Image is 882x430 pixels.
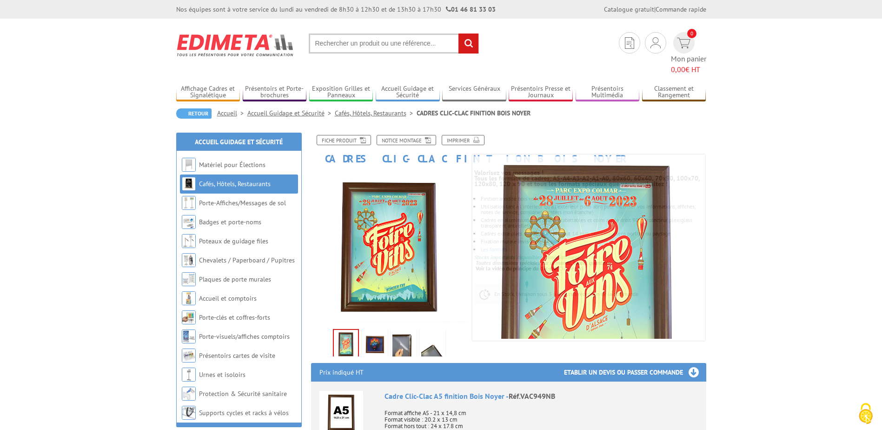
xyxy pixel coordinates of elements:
img: devis rapide [625,37,634,49]
a: Porte-clés et coffres-forts [199,313,270,322]
img: Accueil et comptoirs [182,291,196,305]
a: Badges et porte-noms [199,218,261,226]
span: Mon panier [671,54,706,75]
a: Matériel pour Élections [199,161,265,169]
div: Nos équipes sont à votre service du lundi au vendredi de 8h30 à 12h30 et de 13h30 à 17h30 [176,5,496,14]
a: Supports cycles et racks à vélos [199,409,289,417]
a: Urnes et isoloirs [199,370,245,379]
img: Porte-Affiches/Messages de sol [182,196,196,210]
img: vac949nb_cadre_bois_noyer_plexiglass.jpg [447,141,726,420]
a: Présentoirs cartes de visite [199,351,275,360]
button: Cookies (fenêtre modale) [849,398,882,430]
img: Cafés, Hôtels, Restaurants [182,177,196,191]
a: Notice Montage [377,135,436,145]
span: 0,00 [671,65,685,74]
a: Chevalets / Paperboard / Pupitres [199,256,295,264]
div: Cadre Clic-Clac A5 finition Bois Noyer - [385,391,698,402]
img: devis rapide [677,38,690,48]
a: Cafés, Hôtels, Restaurants [335,109,417,117]
span: 0 [687,29,696,38]
a: Imprimer [442,135,484,145]
div: | [604,5,706,14]
a: Classement et Rangement [642,85,706,100]
li: CADRES CLIC-CLAC FINITION BOIS NOYER [417,108,531,118]
p: Prix indiqué HT [319,363,364,382]
span: Réf.VAC949NB [509,391,555,401]
img: vac949nb_cadre_bois_noyer_plexiglass.jpg [311,169,468,326]
a: Protection & Sécurité sanitaire [199,390,287,398]
img: Badges et porte-noms [182,215,196,229]
img: vac949nb_cadre_bois_noyer_plexiglass_main.jpg [392,331,415,360]
a: Poteaux de guidage files [199,237,268,245]
a: Présentoirs Presse et Journaux [509,85,573,100]
a: Exposition Grilles et Panneaux [309,85,373,100]
img: Porte-visuels/affiches comptoirs [182,329,196,343]
input: rechercher [458,34,478,54]
a: Fiche produit [317,135,371,145]
a: Accueil Guidage et Sécurité [195,138,283,146]
a: Commande rapide [656,5,706,13]
a: Accueil Guidage et Sécurité [376,85,440,100]
strong: 01 46 81 33 03 [446,5,496,13]
a: Retour [176,108,212,119]
h3: Etablir un devis ou passer commande [564,363,706,382]
img: vac949nb_cadre_bois_noyer_plexiglass.jpg [334,330,358,359]
a: Catalogue gratuit [604,5,654,13]
img: Urnes et isoloirs [182,368,196,382]
a: devis rapide 0 Mon panier 0,00€ HT [671,32,706,75]
img: Protection & Sécurité sanitaire [182,387,196,401]
a: Accueil et comptoirs [199,294,257,302]
a: Accueil [217,109,247,117]
img: Supports cycles et racks à vélos [182,406,196,420]
img: vac949nb_cadre_bois_noyer_plexiglass_paysage.jpg [364,331,386,360]
a: Affichage Cadres et Signalétique [176,85,240,100]
img: Chevalets / Paperboard / Pupitres [182,253,196,267]
a: Accueil Guidage et Sécurité [247,109,335,117]
a: Cafés, Hôtels, Restaurants [199,180,271,188]
img: Porte-clés et coffres-forts [182,310,196,324]
img: Plaques de porte murales [182,272,196,286]
img: Matériel pour Élections [182,158,196,172]
input: Rechercher un produit ou une référence... [309,34,479,54]
img: Cookies (fenêtre modale) [854,402,877,425]
span: € HT [671,64,706,75]
img: Présentoirs cartes de visite [182,349,196,363]
img: Edimeta [176,28,295,62]
img: devis rapide [650,37,661,48]
a: Présentoirs et Porte-brochures [243,85,307,100]
a: Plaques de porte murales [199,275,271,283]
a: Porte-Affiches/Messages de sol [199,199,286,207]
img: Poteaux de guidage files [182,234,196,248]
a: Porte-visuels/affiches comptoirs [199,332,290,341]
a: Services Généraux [442,85,506,100]
a: Présentoirs Multimédia [576,85,640,100]
img: vac949nb_cadre_bois_noyer_zoom.jpg [421,331,444,360]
